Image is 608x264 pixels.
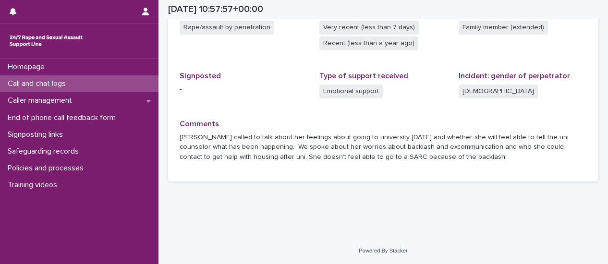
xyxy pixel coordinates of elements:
p: Safeguarding records [4,147,86,156]
p: Homepage [4,62,52,72]
span: Family member (extended) [459,21,548,35]
span: Comments [180,120,219,128]
span: [DEMOGRAPHIC_DATA] [459,84,538,98]
span: Recent (less than a year ago) [319,36,418,50]
p: End of phone call feedback form [4,113,123,122]
a: Powered By Stacker [359,248,407,253]
img: rhQMoQhaT3yELyF149Cw [8,31,85,50]
p: Call and chat logs [4,79,73,88]
span: Emotional support [319,84,383,98]
p: [PERSON_NAME] called to talk about her feelings about going to university [DATE] and whether she ... [180,132,587,162]
span: Very recent (less than 7 days) [319,21,419,35]
p: Signposting links [4,130,71,139]
span: Incident: gender of perpetrator [459,72,570,80]
span: Rape/assault by penetration [180,21,274,35]
p: Training videos [4,180,65,190]
p: Policies and processes [4,164,91,173]
p: - [180,84,308,95]
p: Caller management [4,96,80,105]
span: Signposted [180,72,221,80]
h2: [DATE] 10:57:57+00:00 [168,4,263,15]
span: Type of support received [319,72,408,80]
